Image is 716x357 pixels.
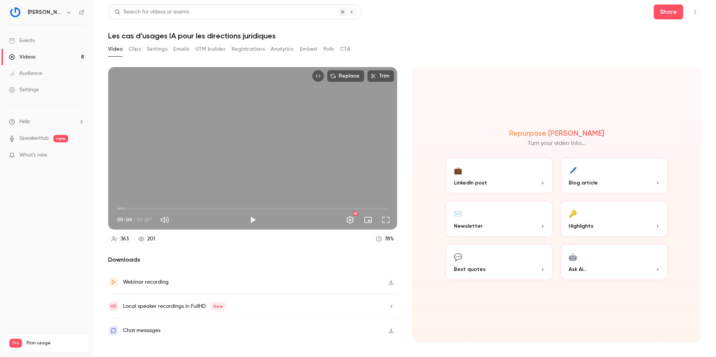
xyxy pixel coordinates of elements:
[569,251,577,262] div: 🤖
[569,265,587,273] span: Ask Ai...
[19,151,47,159] span: What's new
[445,243,554,281] button: 💬Best quotes
[117,216,151,224] div: 00:00
[232,43,265,55] button: Registrations
[361,212,376,227] button: Turn on miniplayer
[123,278,169,287] div: Webinar recording
[454,179,487,187] span: LinkedIn post
[323,43,334,55] button: Polls
[445,157,554,194] button: 💼LinkedIn post
[108,234,132,244] a: 363
[108,43,123,55] button: Video
[9,37,35,44] div: Events
[454,208,462,219] div: ✉️
[26,340,84,346] span: Plan usage
[454,222,483,230] span: Newsletter
[53,135,68,142] span: new
[19,118,30,126] span: Help
[19,135,49,142] a: SpeakerHub
[173,43,189,55] button: Emails
[560,157,669,194] button: 🖊️Blog article
[271,43,294,55] button: Analytics
[340,43,350,55] button: CTA
[509,129,604,138] h2: Repurpose [PERSON_NAME]
[300,43,317,55] button: Embed
[569,208,577,219] div: 🔑
[28,9,63,16] h6: [PERSON_NAME]
[123,302,226,311] div: Local speaker recordings in FullHD
[528,139,586,148] p: Turn your video into...
[157,212,172,227] button: Mute
[117,216,132,224] span: 00:00
[195,43,226,55] button: UTM builder
[9,6,21,18] img: Gino LegalTech
[312,70,324,82] button: Embed video
[129,43,141,55] button: Clips
[147,43,167,55] button: Settings
[454,251,462,262] div: 💬
[108,255,397,264] h2: Downloads
[569,164,577,176] div: 🖊️
[210,302,226,311] span: New
[343,212,358,227] button: Settings
[373,234,397,244] a: 78%
[353,211,358,216] div: HD
[136,216,151,224] span: 59:07
[147,235,155,243] div: 201
[385,235,394,243] div: 78 %
[123,326,160,335] div: Chat messages
[689,6,701,18] button: Top Bar Actions
[569,222,593,230] span: Highlights
[654,4,683,19] button: Share
[379,212,393,227] button: Full screen
[367,70,394,82] button: Trim
[454,164,462,176] div: 💼
[560,243,669,281] button: 🤖Ask Ai...
[108,31,701,40] h1: Les cas d’usages IA pour les directions juridiques
[135,234,158,244] a: 201
[9,70,42,77] div: Audience
[9,86,39,94] div: Settings
[133,216,136,224] span: /
[560,200,669,237] button: 🔑Highlights
[9,118,84,126] li: help-dropdown-opener
[569,179,598,187] span: Blog article
[454,265,486,273] span: Best quotes
[114,8,189,16] div: Search for videos or events
[445,200,554,237] button: ✉️Newsletter
[327,70,364,82] button: Replace
[9,339,22,348] span: Pro
[245,212,260,227] button: Play
[9,53,35,61] div: Videos
[120,235,129,243] div: 363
